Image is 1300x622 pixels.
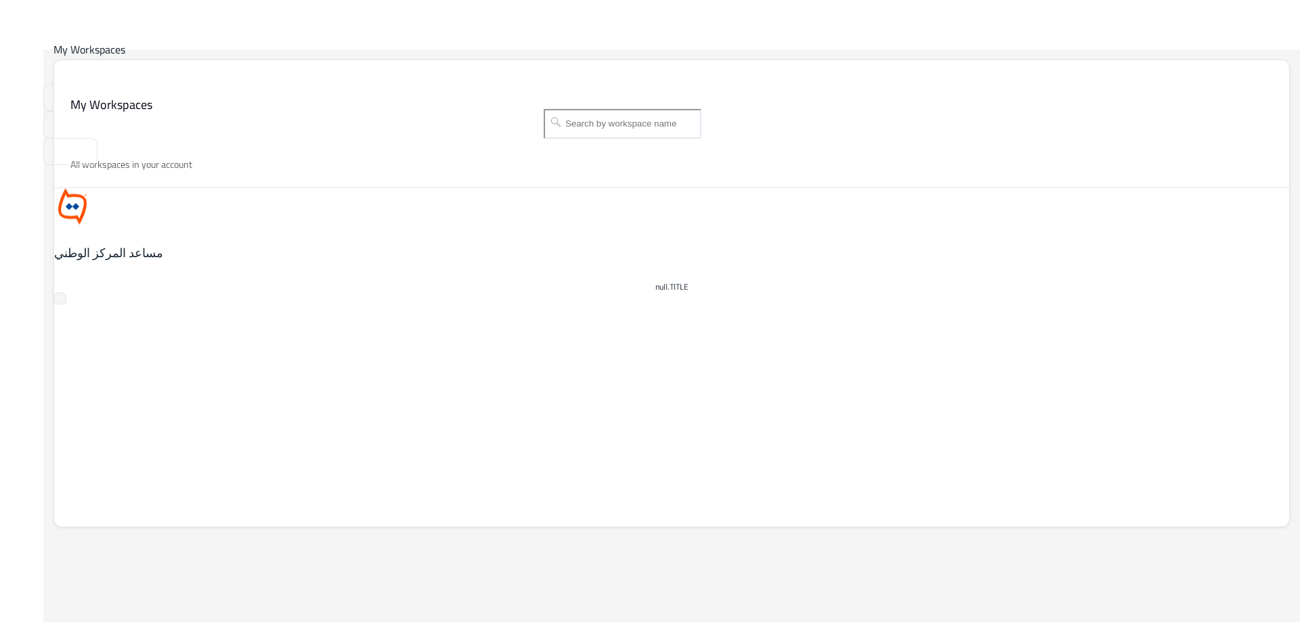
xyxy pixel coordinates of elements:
img: tab [62,162,79,179]
img: tab [53,10,70,27]
div: null.TITLE [54,282,1289,292]
h5: مساعد المركز الوطني [54,245,499,261]
img: bot image [54,188,91,225]
input: Search by workspace name [544,109,701,139]
p: My Workspaces [53,41,1290,58]
h6: All workspaces in your account [70,158,192,171]
h5: My Workspaces [70,97,152,113]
